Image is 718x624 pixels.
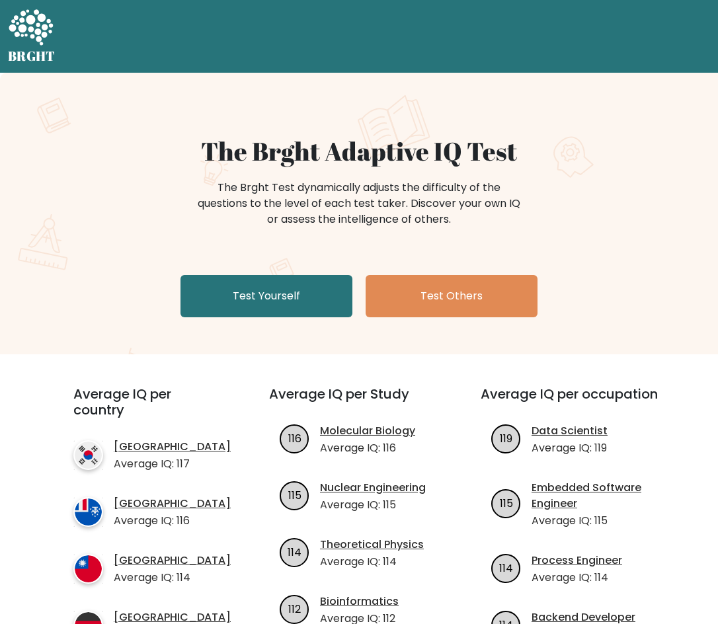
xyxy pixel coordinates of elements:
[320,537,424,553] a: Theoretical Physics
[366,275,538,317] a: Test Others
[114,513,231,529] p: Average IQ: 116
[320,440,415,456] p: Average IQ: 116
[320,594,399,609] a: Bioinformatics
[114,553,231,568] a: [GEOGRAPHIC_DATA]
[114,456,231,472] p: Average IQ: 117
[320,554,424,570] p: Average IQ: 114
[73,440,103,470] img: country
[269,386,449,418] h3: Average IQ per Study
[499,561,513,576] text: 114
[114,570,231,586] p: Average IQ: 114
[288,488,301,503] text: 115
[8,5,56,67] a: BRGHT
[532,553,622,568] a: Process Engineer
[36,136,682,167] h1: The Brght Adaptive IQ Test
[194,180,524,227] div: The Brght Test dynamically adjusts the difficulty of the questions to the level of each test take...
[73,554,103,584] img: country
[73,386,221,434] h3: Average IQ per country
[500,431,512,446] text: 119
[532,570,622,586] p: Average IQ: 114
[320,480,426,496] a: Nuclear Engineering
[288,545,301,560] text: 114
[288,431,301,446] text: 116
[320,497,426,513] p: Average IQ: 115
[114,439,231,455] a: [GEOGRAPHIC_DATA]
[180,275,352,317] a: Test Yourself
[499,496,512,511] text: 115
[532,480,660,512] a: Embedded Software Engineer
[288,602,301,617] text: 112
[320,423,415,439] a: Molecular Biology
[8,48,56,64] h5: BRGHT
[532,423,608,439] a: Data Scientist
[73,497,103,527] img: country
[114,496,231,512] a: [GEOGRAPHIC_DATA]
[481,386,660,418] h3: Average IQ per occupation
[532,513,660,529] p: Average IQ: 115
[532,440,608,456] p: Average IQ: 119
